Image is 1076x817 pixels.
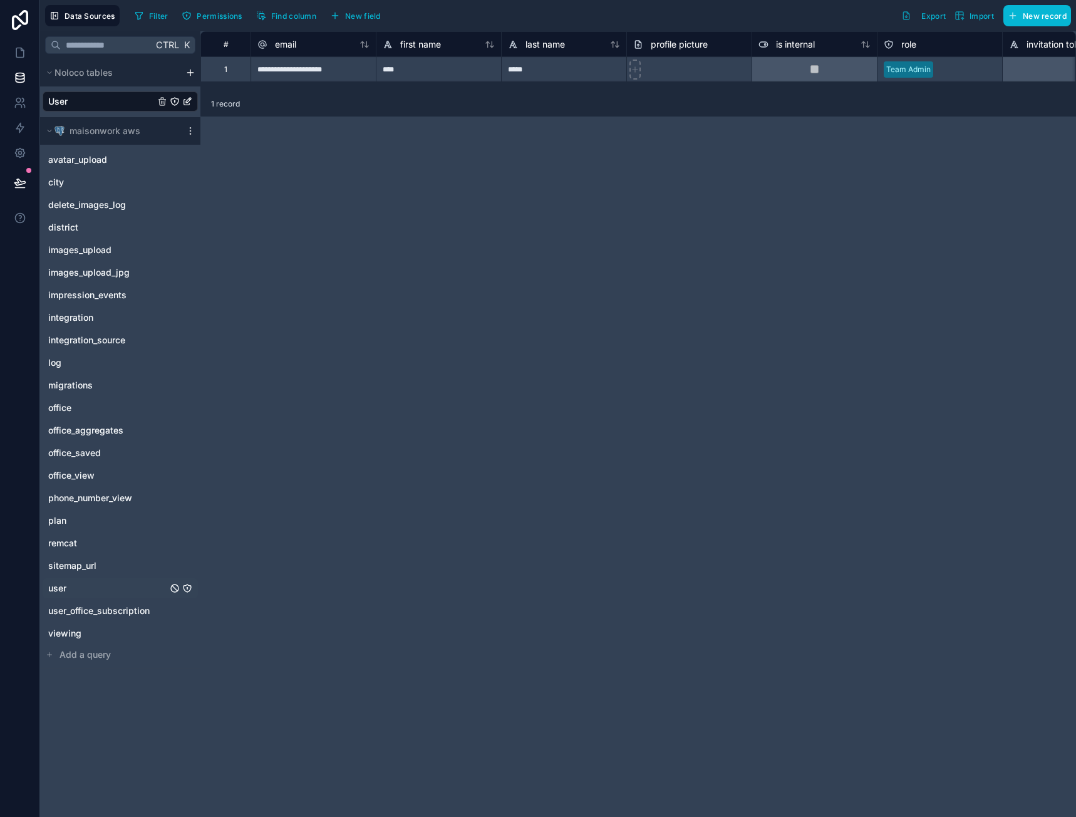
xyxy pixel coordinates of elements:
[43,330,198,350] div: integration_source
[48,266,167,279] a: images_upload_jpg
[48,627,81,640] span: viewing
[400,38,441,51] span: first name
[182,41,191,49] span: K
[48,402,71,414] span: office
[886,64,931,75] div: Team Admin
[48,356,167,369] a: log
[43,195,198,215] div: delete_images_log
[48,379,167,392] a: migrations
[651,38,708,51] span: profile picture
[48,559,167,572] a: sitemap_url
[43,533,198,553] div: remcat
[970,11,994,21] span: Import
[1023,11,1067,21] span: New record
[48,514,167,527] a: plan
[43,578,198,598] div: user
[43,601,198,621] div: user_office_subscription
[950,5,998,26] button: Import
[48,447,167,459] a: office_saved
[43,420,198,440] div: office_aggregates
[48,311,93,324] span: integration
[48,559,96,572] span: sitemap_url
[43,172,198,192] div: city
[65,11,115,21] span: Data Sources
[48,605,150,617] span: user_office_subscription
[48,244,111,256] span: images_upload
[43,375,198,395] div: migrations
[43,511,198,531] div: plan
[48,402,167,414] a: office
[998,5,1071,26] a: New record
[48,582,167,595] a: user
[43,556,198,576] div: sitemap_url
[326,6,385,25] button: New field
[48,356,61,369] span: log
[130,6,173,25] button: Filter
[43,646,198,663] button: Add a query
[48,289,127,301] span: impression_events
[48,469,167,482] a: office_view
[48,154,167,166] a: avatar_upload
[43,285,198,305] div: impression_events
[252,6,321,25] button: Find column
[43,398,198,418] div: office
[525,38,565,51] span: last name
[48,379,93,392] span: migrations
[921,11,946,21] span: Export
[48,627,167,640] a: viewing
[48,199,126,211] span: delete_images_log
[776,38,815,51] span: is internal
[48,266,130,279] span: images_upload_jpg
[48,605,167,617] a: user_office_subscription
[48,176,167,189] a: city
[43,240,198,260] div: images_upload
[43,263,198,283] div: images_upload_jpg
[43,150,198,170] div: avatar_upload
[43,217,198,237] div: district
[48,176,64,189] span: city
[224,65,227,75] div: 1
[48,492,167,504] a: phone_number_view
[54,126,65,136] img: Postgres logo
[345,11,381,21] span: New field
[48,95,155,108] a: User
[48,424,167,437] a: office_aggregates
[155,37,180,53] span: Ctrl
[48,334,125,346] span: integration_source
[48,311,167,324] a: integration
[43,122,180,140] button: Postgres logomaisonwork aws
[48,514,66,527] span: plan
[48,221,167,234] a: district
[48,537,167,549] a: remcat
[48,95,68,108] span: User
[43,488,198,508] div: phone_number_view
[48,199,167,211] a: delete_images_log
[43,91,198,112] div: User
[43,353,198,373] div: log
[48,447,101,459] span: office_saved
[177,6,246,25] button: Permissions
[45,5,120,26] button: Data Sources
[211,99,240,109] span: 1 record
[48,221,78,234] span: district
[177,6,251,25] a: Permissions
[275,38,296,51] span: email
[271,11,316,21] span: Find column
[43,308,198,328] div: integration
[897,5,950,26] button: Export
[48,469,95,482] span: office_view
[48,244,167,256] a: images_upload
[43,623,198,643] div: viewing
[197,11,242,21] span: Permissions
[54,66,113,79] span: Noloco tables
[43,466,198,486] div: office_view
[48,289,167,301] a: impression_events
[43,64,180,81] button: Noloco tables
[1003,5,1071,26] button: New record
[48,334,167,346] a: integration_source
[48,537,77,549] span: remcat
[70,125,140,137] span: maisonwork aws
[48,582,66,595] span: user
[901,38,916,51] span: role
[149,11,168,21] span: Filter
